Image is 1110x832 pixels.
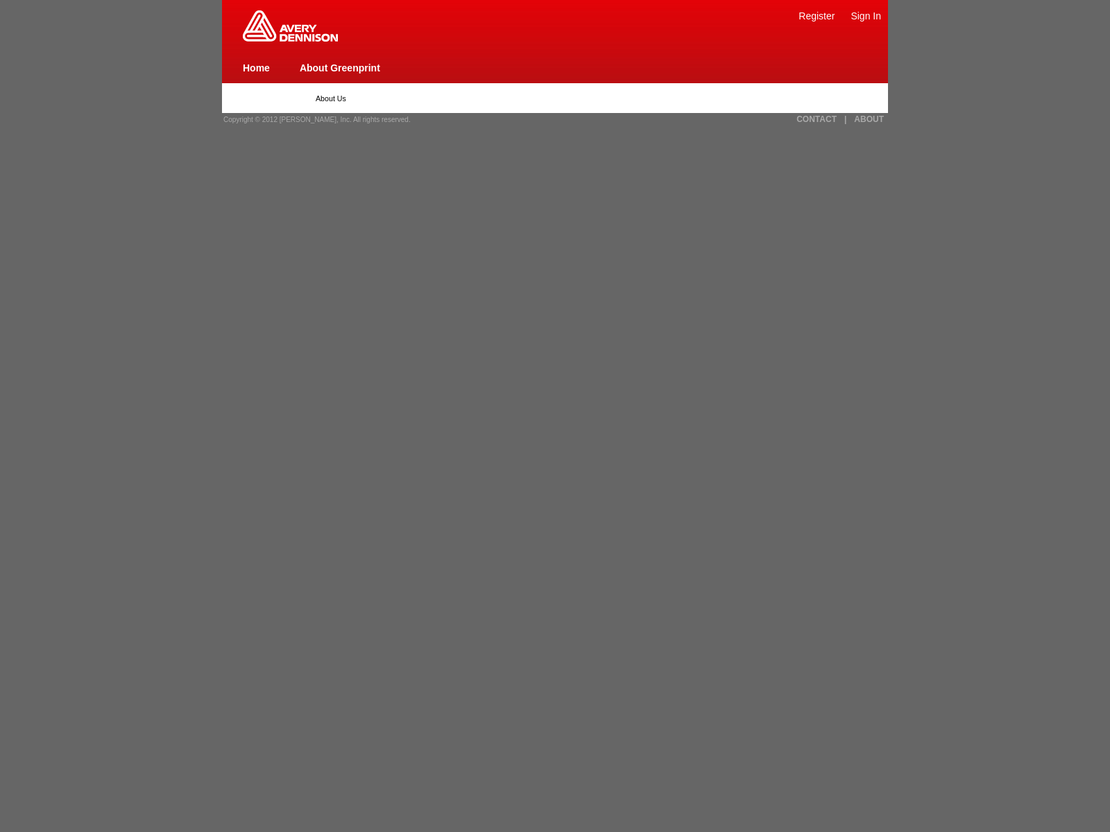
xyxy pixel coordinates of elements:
span: Copyright © 2012 [PERSON_NAME], Inc. All rights reserved. [223,116,411,123]
a: About Greenprint [300,62,380,73]
a: | [844,114,846,124]
img: Home [243,10,338,42]
a: Home [243,62,270,73]
a: ABOUT [854,114,884,124]
a: Register [799,10,835,21]
a: Greenprint [243,35,338,43]
p: About Us [316,94,794,103]
a: CONTACT [796,114,837,124]
a: Sign In [851,10,881,21]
